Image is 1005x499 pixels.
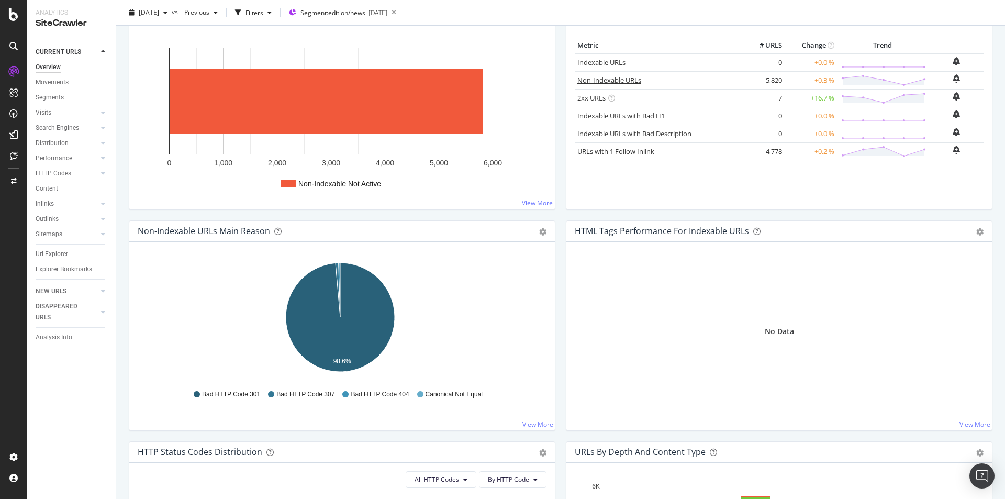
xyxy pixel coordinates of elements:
td: +0.0 % [785,125,837,142]
div: Non-Indexable URLs Main Reason [138,226,270,236]
span: vs [172,7,180,16]
div: CURRENT URLS [36,47,81,58]
div: bell-plus [953,128,960,136]
div: NEW URLS [36,286,66,297]
th: Trend [837,38,929,53]
text: 4,000 [376,159,394,167]
span: Canonical Not Equal [426,390,483,399]
div: Visits [36,107,51,118]
button: Filters [231,4,276,21]
a: Outlinks [36,214,98,225]
div: Analysis Info [36,332,72,343]
td: +0.0 % [785,107,837,125]
div: HTML Tags Performance for Indexable URLs [575,226,749,236]
a: HTTP Codes [36,168,98,179]
a: Search Engines [36,123,98,134]
td: 0 [743,107,785,125]
button: Previous [180,4,222,21]
a: Explorer Bookmarks [36,264,108,275]
td: 7 [743,89,785,107]
div: gear [976,449,984,457]
th: # URLS [743,38,785,53]
a: View More [522,198,553,207]
text: 1,000 [214,159,232,167]
div: gear [539,228,546,236]
button: All HTTP Codes [406,471,476,488]
a: Visits [36,107,98,118]
svg: A chart. [138,38,543,201]
div: bell-plus [953,74,960,83]
span: Bad HTTP Code 404 [351,390,409,399]
text: 5,000 [430,159,448,167]
text: 6K [592,483,600,490]
button: Segment:edition/news[DATE] [285,4,387,21]
span: Previous [180,8,209,17]
div: No Data [765,326,794,337]
a: View More [959,420,990,429]
a: Overview [36,62,108,73]
td: 0 [743,125,785,142]
div: Sitemaps [36,229,62,240]
div: Explorer Bookmarks [36,264,92,275]
div: Outlinks [36,214,59,225]
div: bell-plus [953,146,960,154]
th: Change [785,38,837,53]
a: Distribution [36,138,98,149]
button: By HTTP Code [479,471,546,488]
a: Analysis Info [36,332,108,343]
div: [DATE] [368,8,387,17]
text: 6,000 [484,159,502,167]
a: Indexable URLs [577,58,626,67]
div: Url Explorer [36,249,68,260]
a: View More [522,420,553,429]
span: By HTTP Code [488,475,529,484]
th: Metric [575,38,743,53]
a: Indexable URLs with Bad Description [577,129,691,138]
span: Bad HTTP Code 301 [202,390,260,399]
a: Url Explorer [36,249,108,260]
div: Overview [36,62,61,73]
a: Inlinks [36,198,98,209]
div: bell-plus [953,92,960,101]
a: NEW URLS [36,286,98,297]
div: bell-plus [953,110,960,118]
a: URLs with 1 Follow Inlink [577,147,654,156]
div: HTTP Codes [36,168,71,179]
div: Filters [245,8,263,17]
a: 2xx URLs [577,93,606,103]
div: bell-plus [953,57,960,65]
td: +16.7 % [785,89,837,107]
a: Performance [36,153,98,164]
span: Bad HTTP Code 307 [276,390,334,399]
a: DISAPPEARED URLS [36,301,98,323]
td: 0 [743,53,785,72]
td: 4,778 [743,142,785,160]
td: 5,820 [743,71,785,89]
div: HTTP Status Codes Distribution [138,447,262,457]
text: 0 [167,159,172,167]
a: Content [36,183,108,194]
div: DISAPPEARED URLS [36,301,88,323]
div: Analytics [36,8,107,17]
div: gear [539,449,546,457]
div: Content [36,183,58,194]
td: +0.0 % [785,53,837,72]
button: [DATE] [125,4,172,21]
text: 3,000 [322,159,340,167]
div: Distribution [36,138,69,149]
div: gear [976,228,984,236]
text: 98.6% [333,358,351,365]
svg: A chart. [138,259,543,380]
a: Non-Indexable URLs [577,75,641,85]
td: +0.2 % [785,142,837,160]
a: Movements [36,77,108,88]
span: All HTTP Codes [415,475,459,484]
span: 2025 Sep. 19th [139,8,159,17]
text: Non-Indexable Not Active [298,180,381,188]
div: SiteCrawler [36,17,107,29]
div: URLs by Depth and Content Type [575,447,706,457]
div: Search Engines [36,123,79,134]
td: +0.3 % [785,71,837,89]
div: Open Intercom Messenger [969,463,995,489]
